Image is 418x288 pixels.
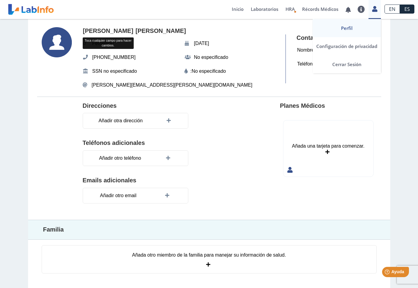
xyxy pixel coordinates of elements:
[97,153,143,164] span: Añadir otro teléfono
[91,52,138,63] span: [PHONE_NUMBER]
[83,139,234,147] h4: Teléfonos adicionales
[134,26,188,37] span: [PERSON_NAME]
[192,68,226,75] editable: No especificado
[295,59,317,69] span: Teléfono
[292,142,364,150] div: Añada una tarjeta para comenzar.
[313,55,381,73] a: Cerrar Sesión
[83,177,234,184] h4: Emails adicionales
[91,66,139,77] span: SSN no especificado
[132,251,286,259] div: Añada otro miembro de la familia para manejar su información de salud.
[192,52,230,63] span: No especificado
[83,37,134,49] div: Toca cualquier campo para hacer cambios.
[400,5,414,14] a: ES
[280,102,325,110] h4: Planes Médicos
[384,5,400,14] a: EN
[297,34,371,42] h4: Contacto de Emergencia
[184,68,280,75] div: :
[313,37,381,55] a: Configuración de privacidad
[364,264,411,281] iframe: Help widget launcher
[192,38,211,49] span: [DATE]
[97,115,144,126] span: Añadir otra dirección
[98,190,138,201] span: Añadir otro email
[83,102,117,110] h4: Direcciones
[92,82,253,89] span: [PERSON_NAME][EMAIL_ADDRESS][PERSON_NAME][DOMAIN_NAME]
[294,58,330,70] div: : N/A
[295,45,316,56] span: Nombre
[313,19,381,37] a: Perfil
[81,26,135,37] span: [PERSON_NAME]
[294,44,329,56] div: : N/A
[286,6,295,12] span: HRA
[43,226,279,233] h4: Familia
